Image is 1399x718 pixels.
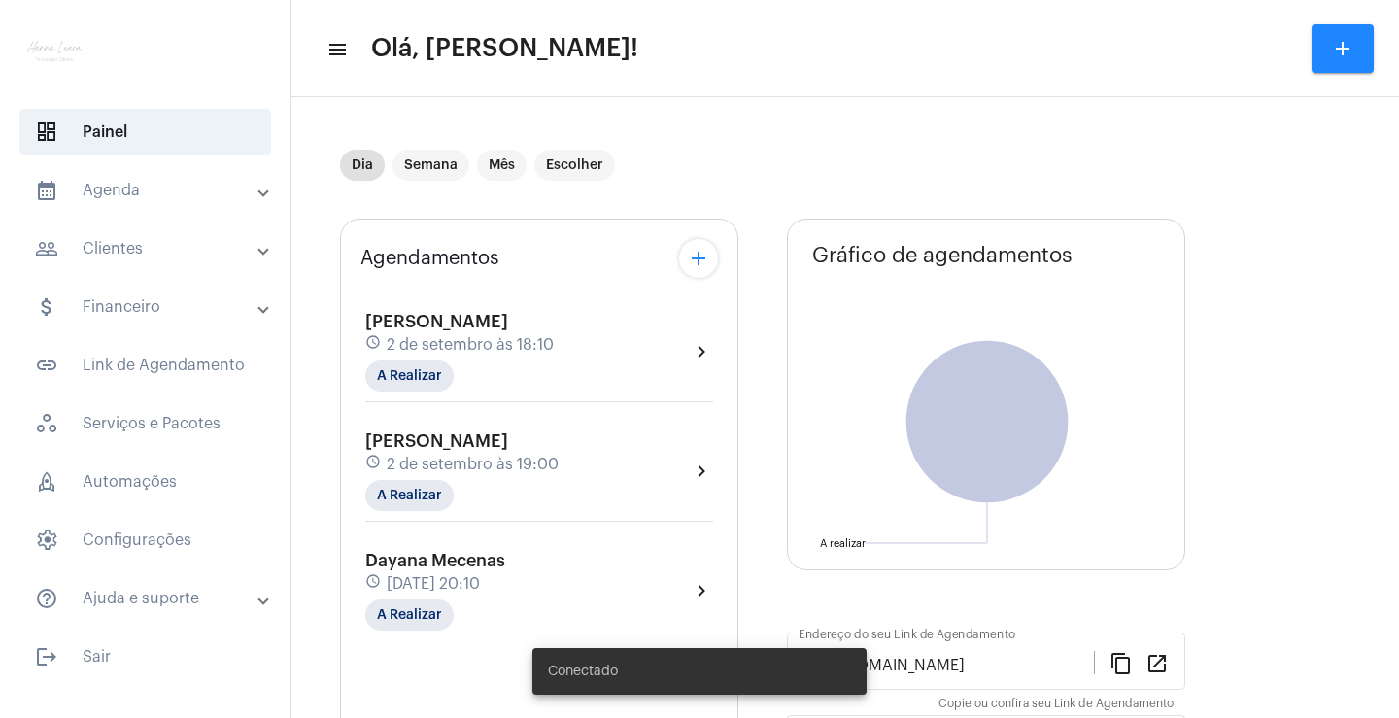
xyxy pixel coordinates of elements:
[365,313,508,330] span: [PERSON_NAME]
[365,573,383,595] mat-icon: schedule
[477,150,527,181] mat-chip: Mês
[35,295,58,319] mat-icon: sidenav icon
[548,662,618,681] span: Conectado
[360,248,499,269] span: Agendamentos
[387,456,559,473] span: 2 de setembro às 19:00
[35,529,58,552] span: sidenav icon
[812,244,1073,267] span: Gráfico de agendamentos
[19,342,271,389] span: Link de Agendamento
[12,167,290,214] mat-expansion-panel-header: sidenav iconAgenda
[35,179,58,202] mat-icon: sidenav icon
[35,645,58,668] mat-icon: sidenav icon
[392,150,469,181] mat-chip: Semana
[12,575,290,622] mat-expansion-panel-header: sidenav iconAjuda e suporte
[820,538,866,549] text: A realizar
[12,225,290,272] mat-expansion-panel-header: sidenav iconClientes
[35,237,58,260] mat-icon: sidenav icon
[365,552,505,569] span: Dayana Mecenas
[35,295,259,319] mat-panel-title: Financeiro
[19,459,271,505] span: Automações
[690,579,713,602] mat-icon: chevron_right
[799,657,1094,674] input: Link
[12,284,290,330] mat-expansion-panel-header: sidenav iconFinanceiro
[365,334,383,356] mat-icon: schedule
[35,237,259,260] mat-panel-title: Clientes
[35,470,58,494] span: sidenav icon
[365,360,454,392] mat-chip: A Realizar
[690,340,713,363] mat-icon: chevron_right
[938,698,1174,711] mat-hint: Copie ou confira seu Link de Agendamento
[690,460,713,483] mat-icon: chevron_right
[534,150,615,181] mat-chip: Escolher
[35,587,259,610] mat-panel-title: Ajuda e suporte
[35,179,259,202] mat-panel-title: Agenda
[1331,37,1354,60] mat-icon: add
[35,120,58,144] span: sidenav icon
[1109,651,1133,674] mat-icon: content_copy
[19,633,271,680] span: Sair
[387,336,554,354] span: 2 de setembro às 18:10
[1145,651,1169,674] mat-icon: open_in_new
[365,599,454,631] mat-chip: A Realizar
[687,247,710,270] mat-icon: add
[35,587,58,610] mat-icon: sidenav icon
[326,38,346,61] mat-icon: sidenav icon
[19,109,271,155] span: Painel
[35,354,58,377] mat-icon: sidenav icon
[371,33,638,64] span: Olá, [PERSON_NAME]!
[387,575,480,593] span: [DATE] 20:10
[19,400,271,447] span: Serviços e Pacotes
[365,480,454,511] mat-chip: A Realizar
[365,454,383,475] mat-icon: schedule
[16,10,93,87] img: f9e0517c-2aa2-1b6c-d26d-1c000eb5ca88.png
[35,412,58,435] span: sidenav icon
[340,150,385,181] mat-chip: Dia
[365,432,508,450] span: [PERSON_NAME]
[19,517,271,564] span: Configurações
